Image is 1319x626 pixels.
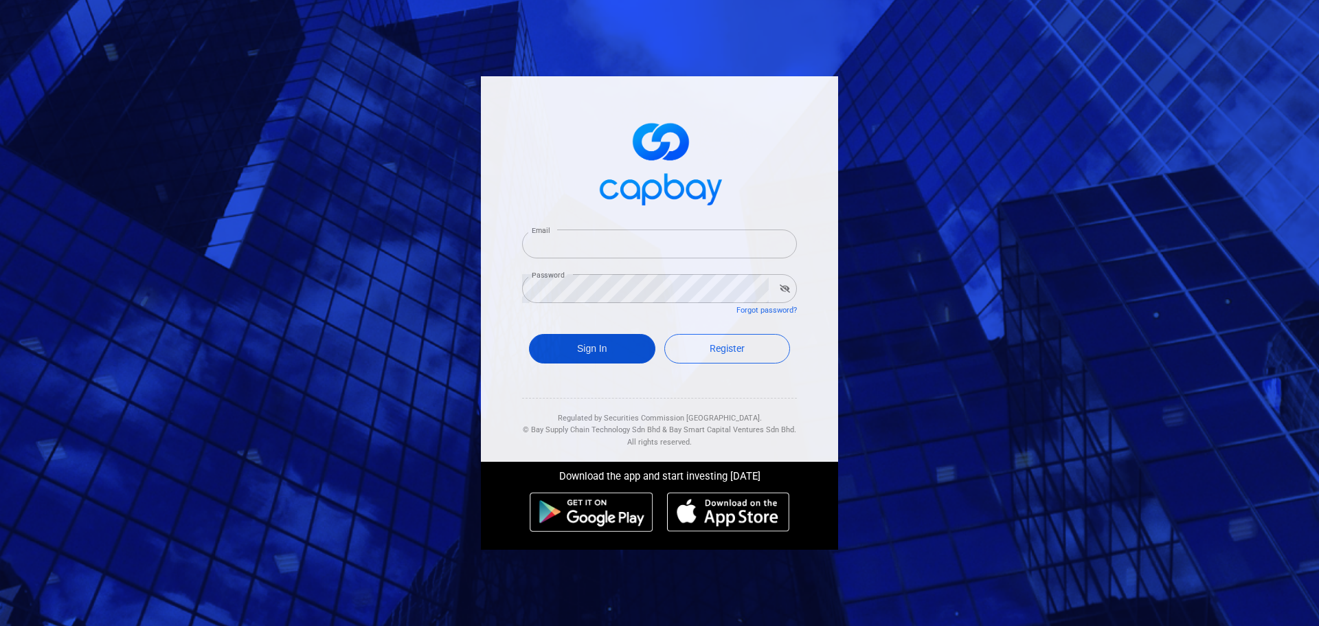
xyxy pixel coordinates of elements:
div: Regulated by Securities Commission [GEOGRAPHIC_DATA]. & All rights reserved. [522,399,797,449]
div: Download the app and start investing [DATE] [471,462,848,485]
img: logo [591,111,728,213]
img: ios [667,492,789,532]
a: Forgot password? [736,306,797,315]
span: © Bay Supply Chain Technology Sdn Bhd [523,425,660,434]
label: Email [532,225,550,236]
button: Sign In [529,334,655,364]
a: Register [664,334,791,364]
img: android [530,492,653,532]
label: Password [532,270,565,280]
span: Register [710,343,745,354]
span: Bay Smart Capital Ventures Sdn Bhd. [669,425,796,434]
